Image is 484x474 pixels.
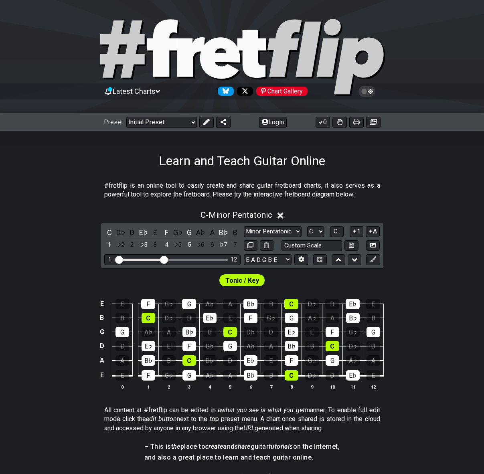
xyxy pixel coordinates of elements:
button: Move down [348,254,361,265]
em: edit button [146,415,177,423]
div: toggle pitch class [115,227,126,238]
div: toggle pitch class [138,227,149,238]
span: Toggle light / dark theme [362,88,372,95]
div: A♭ [244,341,257,351]
div: C [223,327,237,337]
div: A [326,313,339,323]
div: toggle scale degree [219,239,229,250]
div: toggle pitch class [207,227,217,238]
em: the [171,443,180,450]
div: G [326,355,339,366]
button: Delete [260,240,273,251]
th: 11 [342,383,363,391]
th: 12 [363,383,383,391]
div: 1 [108,256,111,263]
button: Login [259,117,287,128]
h4: and also a great place to learn and teach guitar online. [144,453,340,462]
div: toggle scale degree [196,239,206,250]
div: E [264,355,278,366]
div: C [142,313,155,323]
div: D [326,370,339,381]
div: F [244,313,257,323]
div: toggle pitch class [219,227,229,238]
div: A [115,355,129,366]
button: Create image [366,117,381,128]
div: E [305,327,319,337]
em: URL [243,424,255,432]
div: C [326,341,339,351]
th: 9 [302,383,322,391]
div: E [115,299,130,309]
div: B♭ [346,313,360,323]
a: Follow #fretflip at X [234,87,253,96]
div: toggle scale degree [184,239,194,250]
em: share [235,443,251,450]
div: D♭ [244,327,257,337]
div: E [115,370,129,381]
th: 0 [112,383,133,391]
div: B [162,355,176,366]
div: B♭ [142,355,155,366]
button: Toggle horizontal chord view [313,254,327,265]
div: E♭ [142,341,155,351]
button: Store user defined scale [344,240,358,251]
button: Move up [332,254,345,265]
div: A♭ [203,370,217,381]
th: 4 [199,383,220,391]
div: C [284,299,298,309]
div: D♭ [346,341,360,351]
select: Preset [126,117,197,128]
div: E♭ [244,355,257,366]
h1: Learn and Teach Guitar Online [159,153,325,168]
td: A [97,353,107,368]
button: Create Image [366,240,380,251]
div: B [264,370,278,381]
div: E♭ [346,299,360,309]
div: E [223,313,237,323]
div: A♭ [203,299,217,309]
div: toggle pitch class [184,227,194,238]
div: G♭ [203,341,217,351]
span: Preset [104,118,123,126]
div: G♭ [305,355,319,366]
select: Tonic/Root [307,226,324,237]
span: First enable full edit mode to edit [225,275,259,286]
span: C.. [334,228,340,235]
div: G [182,370,196,381]
button: Print [349,117,364,128]
div: G [182,299,196,309]
em: create [205,443,223,450]
div: B♭ [182,327,196,337]
div: D [264,327,278,337]
td: D [97,339,107,353]
button: Toggle Dexterity for all fretkits [332,117,347,128]
a: Follow #fretflip at Bluesky [215,87,234,96]
div: toggle pitch class [104,227,115,238]
div: toggle scale degree [150,239,160,250]
div: B♭ [285,341,298,351]
span: C - Minor Pentatonic [200,210,272,220]
th: 5 [220,383,240,391]
div: D [182,313,196,323]
div: D [223,355,237,366]
button: Edit Tuning [294,254,308,265]
div: C [182,355,196,366]
button: A [366,226,380,237]
div: F [141,299,155,309]
div: F [285,355,298,366]
div: E♭ [346,370,360,381]
div: F [326,327,339,337]
th: 6 [240,383,261,391]
div: toggle scale degree [115,239,126,250]
div: D♭ [305,370,319,381]
div: E [366,299,380,309]
div: B [367,313,380,323]
button: Copy [244,240,257,251]
div: toggle pitch class [173,227,183,238]
th: 10 [322,383,342,391]
div: A [162,327,176,337]
div: toggle pitch class [161,227,172,238]
div: Chart Gallery [256,87,308,96]
td: E [97,297,107,311]
div: D [115,341,129,351]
